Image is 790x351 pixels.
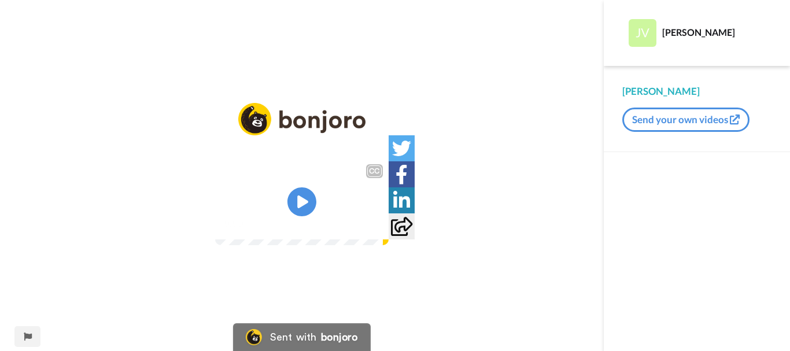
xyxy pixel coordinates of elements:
a: Bonjoro LogoSent withbonjoro [233,323,371,351]
span: / [246,216,250,230]
img: Full screen [367,217,378,229]
div: [PERSON_NAME] [622,84,771,98]
span: 0:00 [223,216,243,230]
div: [PERSON_NAME] [662,27,771,38]
button: Send your own videos [622,108,750,132]
div: bonjoro [321,332,358,342]
img: logo_full.png [238,103,366,136]
img: Bonjoro Logo [246,329,262,345]
div: CC [367,165,382,177]
img: Profile Image [629,19,656,47]
div: Sent with [270,332,316,342]
span: 0:40 [252,216,272,230]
